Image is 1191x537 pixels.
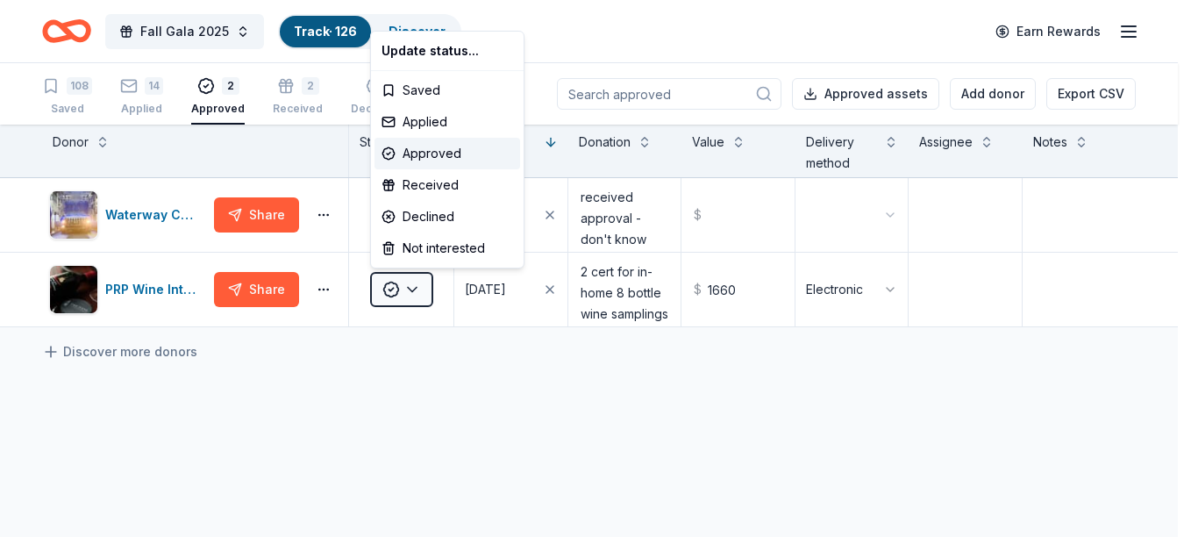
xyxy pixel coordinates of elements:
[374,35,520,67] div: Update status...
[374,169,520,201] div: Received
[374,138,520,169] div: Approved
[374,233,520,264] div: Not interested
[374,201,520,233] div: Declined
[374,106,520,138] div: Applied
[374,75,520,106] div: Saved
